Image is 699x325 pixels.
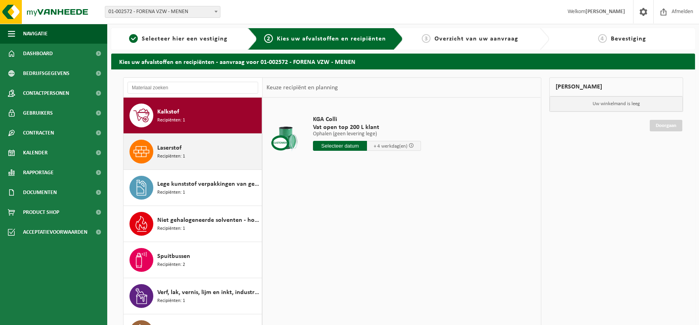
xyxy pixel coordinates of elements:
span: Recipiënten: 1 [157,153,185,160]
span: 01-002572 - FORENA VZW - MENEN [105,6,220,18]
span: Bedrijfsgegevens [23,63,70,83]
button: Lege kunststof verpakkingen van gevaarlijke stoffen Recipiënten: 1 [124,170,262,206]
button: Spuitbussen Recipiënten: 2 [124,242,262,278]
strong: [PERSON_NAME] [585,9,625,15]
span: Kalender [23,143,48,163]
span: Kies uw afvalstoffen en recipiënten [277,36,386,42]
button: Verf, lak, vernis, lijm en inkt, industrieel in kleinverpakking Recipiënten: 1 [124,278,262,314]
span: Lege kunststof verpakkingen van gevaarlijke stoffen [157,179,260,189]
button: Niet gehalogeneerde solventen - hoogcalorisch in kleinverpakking Recipiënten: 1 [124,206,262,242]
input: Selecteer datum [313,141,367,151]
span: Laserstof [157,143,182,153]
h2: Kies uw afvalstoffen en recipiënten - aanvraag voor 01-002572 - FORENA VZW - MENEN [111,54,695,69]
span: Recipiënten: 1 [157,297,185,305]
span: Recipiënten: 1 [157,225,185,233]
a: 1Selecteer hier een vestiging [115,34,241,44]
span: Dashboard [23,44,53,63]
span: Bevestiging [611,36,646,42]
input: Materiaal zoeken [127,82,258,94]
span: Recipiënten: 2 [157,261,185,269]
p: Ophalen (geen levering lege) [313,131,421,137]
span: Contactpersonen [23,83,69,103]
span: 1 [129,34,138,43]
a: Doorgaan [650,120,682,131]
span: Acceptatievoorwaarden [23,222,87,242]
span: Contracten [23,123,54,143]
span: Spuitbussen [157,252,190,261]
span: Documenten [23,183,57,202]
span: Selecteer hier een vestiging [142,36,228,42]
span: 01-002572 - FORENA VZW - MENEN [105,6,220,17]
span: Verf, lak, vernis, lijm en inkt, industrieel in kleinverpakking [157,288,260,297]
button: Laserstof Recipiënten: 1 [124,134,262,170]
span: 2 [264,34,273,43]
div: Keuze recipiënt en planning [263,78,342,98]
span: Navigatie [23,24,48,44]
span: Recipiënten: 1 [157,117,185,124]
span: Rapportage [23,163,54,183]
span: Overzicht van uw aanvraag [434,36,518,42]
span: + 4 werkdag(en) [374,144,407,149]
span: KGA Colli [313,115,421,123]
span: 4 [598,34,607,43]
span: Recipiënten: 1 [157,189,185,196]
div: [PERSON_NAME] [549,77,684,96]
span: Kalkstof [157,107,179,117]
p: Uw winkelmand is leeg [550,96,683,112]
span: 3 [422,34,431,43]
span: Niet gehalogeneerde solventen - hoogcalorisch in kleinverpakking [157,215,260,225]
span: Gebruikers [23,103,53,123]
span: Vat open top 200 L klant [313,123,421,131]
span: Product Shop [23,202,59,222]
button: Kalkstof Recipiënten: 1 [124,98,262,134]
